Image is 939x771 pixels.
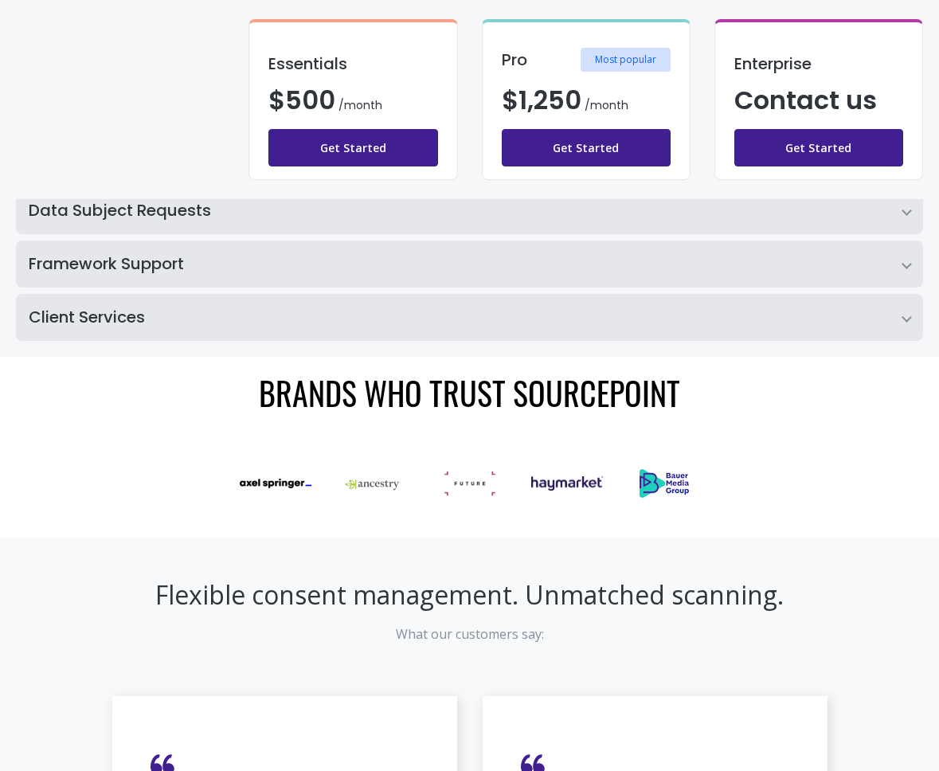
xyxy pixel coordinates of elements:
a: Get Started [268,129,437,166]
a: Get Started [734,129,903,166]
span: /month [585,97,628,113]
h2: Flexible consent management. Unmatched scanning. [100,577,840,612]
span: $ [268,82,335,118]
summary: Data Subject Requests [16,187,923,234]
a: Get Started [502,129,671,166]
img: bauer media group-2 [640,469,689,498]
span: 1,250 [518,82,581,118]
span: $ [502,82,581,118]
a: (Opens in new tab) [628,469,700,498]
p: What our customers say: [100,624,840,644]
img: Haymarket_Logo_Blue-1 [531,476,603,491]
span: /month [338,97,382,113]
span: Most popular [581,48,671,72]
span: Contact us [734,82,877,118]
img: AxelSpringer_Logo_long_Black-Ink_sRGB-e1646755349276 [240,479,311,488]
img: Ancestry.com-Logo.wine_-e1646767206539 [337,474,409,492]
summary: Client Services [16,294,923,341]
summary: Framework Support [16,241,923,288]
h3: Pro [502,52,527,68]
img: future-edit-1 [434,470,506,496]
span: 500 [285,82,335,118]
h3: Enterprise [734,56,903,72]
h3: Essentials [268,56,437,72]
